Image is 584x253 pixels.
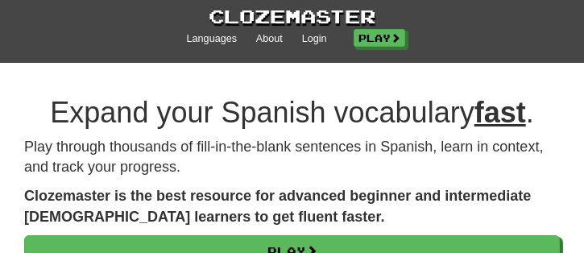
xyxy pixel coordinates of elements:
[302,32,327,47] a: Login
[354,29,405,47] a: Play
[187,32,237,47] a: Languages
[24,188,531,225] strong: Clozemaster is the best resource for advanced beginner and intermediate [DEMOGRAPHIC_DATA] learne...
[24,97,560,129] h1: Expand your Spanish vocabulary .
[256,32,283,47] a: About
[24,137,560,178] p: Play through thousands of fill-in-the-blank sentences in Spanish, learn in context, and track you...
[209,3,375,30] a: Clozemaster
[474,96,526,129] u: fast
